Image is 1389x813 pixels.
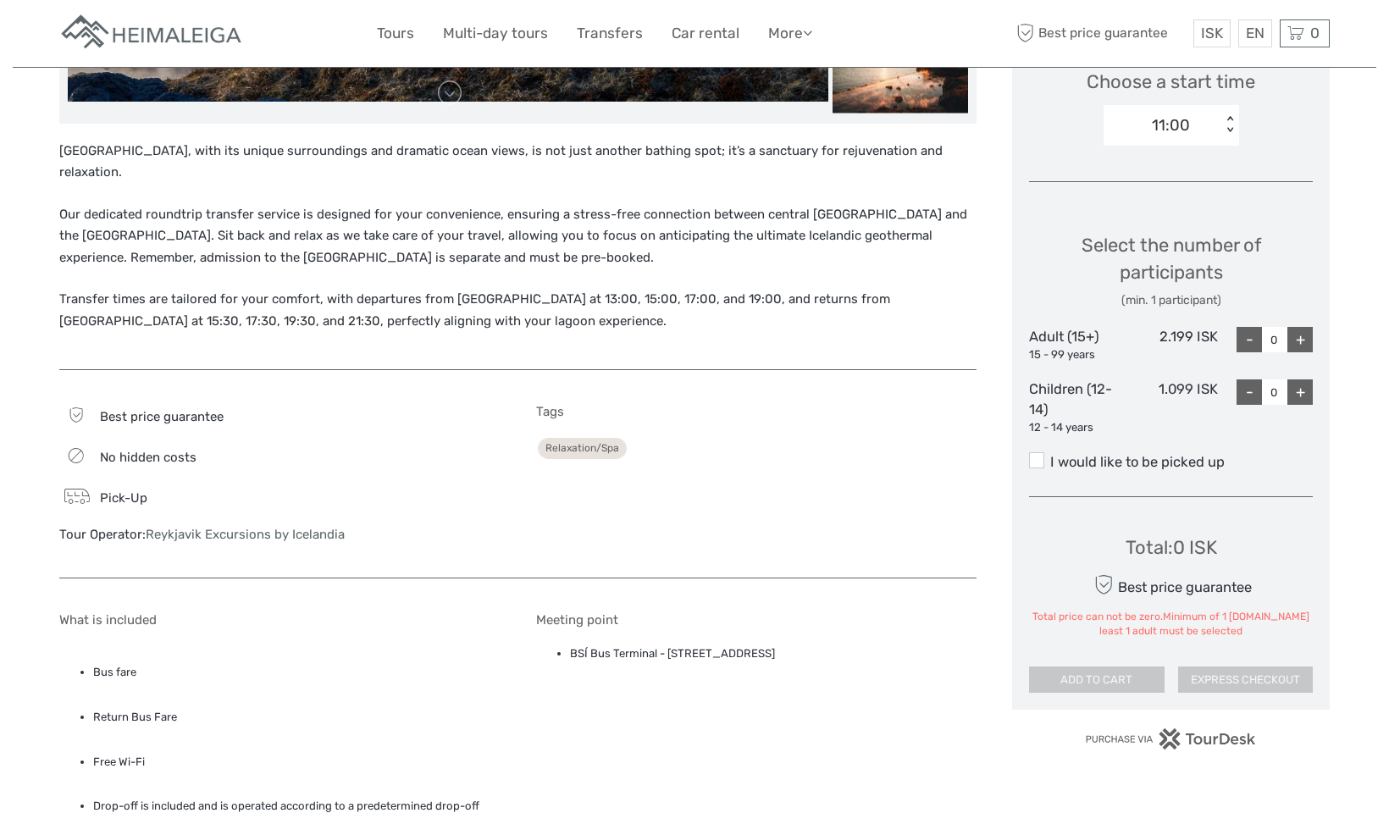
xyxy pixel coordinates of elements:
[1152,114,1190,136] div: 11:00
[1238,19,1272,47] div: EN
[538,438,627,459] a: Relaxation/Spa
[1029,327,1124,362] div: Adult (15+)
[570,644,977,663] li: BSÍ Bus Terminal - [STREET_ADDRESS]
[1222,116,1237,134] div: < >
[1287,327,1313,352] div: +
[59,204,977,269] p: Our dedicated roundtrip transfer service is designed for your convenience, ensuring a stress-free...
[100,450,196,465] span: No hidden costs
[1287,379,1313,405] div: +
[146,527,345,542] a: Reykjavik Excursions by Icelandia
[536,612,977,628] h5: Meeting point
[1029,292,1313,309] div: (min. 1 participant)
[1085,728,1257,749] img: PurchaseViaTourDesk.png
[59,612,501,628] h5: What is included
[1012,19,1189,47] span: Best price guarantee
[536,404,977,419] h5: Tags
[93,753,501,772] li: Free Wi-Fi
[1029,232,1313,309] div: Select the number of participants
[93,663,501,682] li: Bus fare
[1090,570,1252,600] div: Best price guarantee
[1029,610,1313,639] div: Total price can not be zero.Minimum of 1 [DOMAIN_NAME] least 1 adult must be selected
[672,21,739,46] a: Car rental
[93,708,501,727] li: Return Bus Fare
[1124,379,1219,435] div: 1.099 ISK
[1087,69,1255,95] span: Choose a start time
[24,30,191,43] p: We're away right now. Please check back later!
[1308,25,1322,41] span: 0
[59,526,501,544] div: Tour Operator:
[1029,666,1165,694] button: ADD TO CART
[59,289,977,332] p: Transfer times are tailored for your comfort, with departures from [GEOGRAPHIC_DATA] at 13:00, 15...
[577,21,643,46] a: Transfers
[1029,420,1124,436] div: 12 - 14 years
[1178,666,1314,694] button: EXPRESS CHECKOUT
[1124,327,1219,362] div: 2.199 ISK
[1237,327,1262,352] div: -
[377,21,414,46] a: Tours
[443,21,548,46] a: Multi-day tours
[100,490,147,506] span: Pick-Up
[59,141,977,184] p: [GEOGRAPHIC_DATA], with its unique surroundings and dramatic ocean views, is not just another bat...
[59,13,246,54] img: Apartments in Reykjavik
[1237,379,1262,405] div: -
[100,409,224,424] span: Best price guarantee
[1029,347,1124,363] div: 15 - 99 years
[1126,534,1217,561] div: Total : 0 ISK
[768,21,812,46] a: More
[1201,25,1223,41] span: ISK
[833,36,968,113] img: 6c56b907fbbd461cad3d543e265edaad_slider_thumbnail.jpg
[1029,452,1313,473] label: I would like to be picked up
[195,26,215,47] button: Open LiveChat chat widget
[1029,379,1124,435] div: Children (12-14)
